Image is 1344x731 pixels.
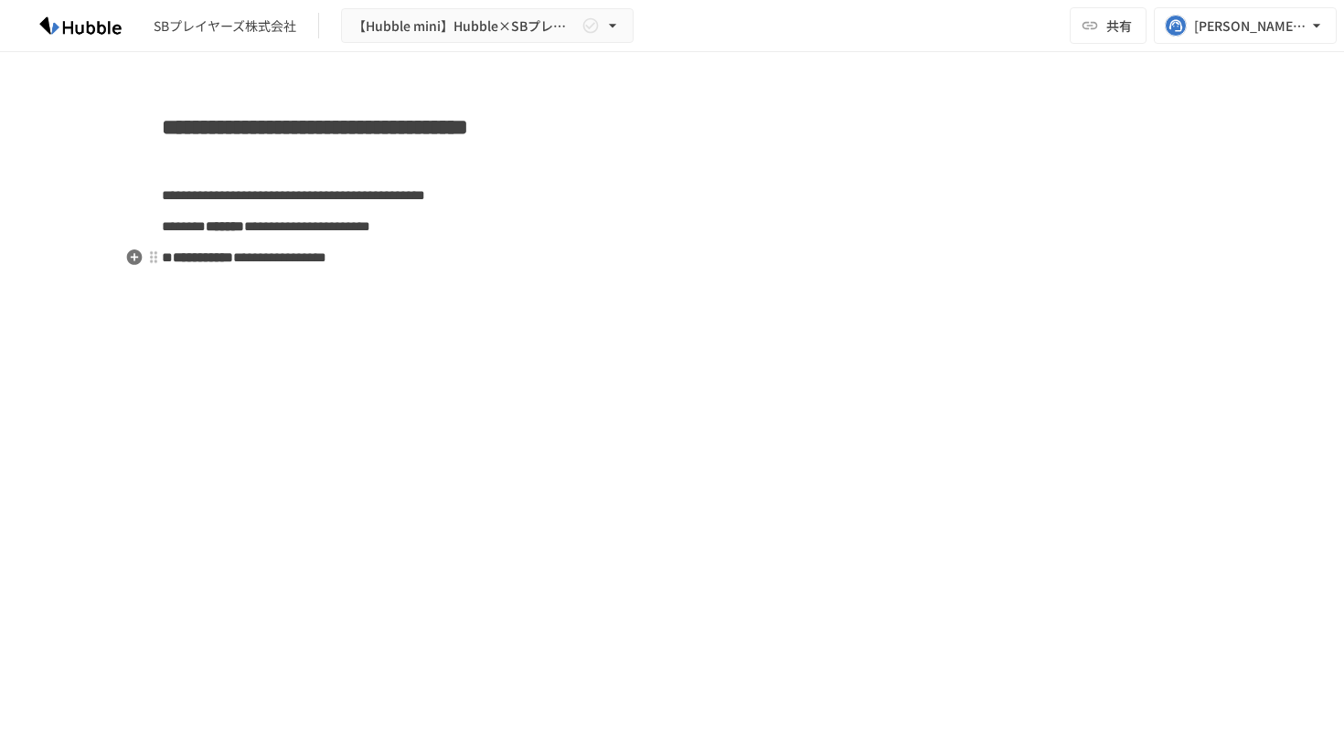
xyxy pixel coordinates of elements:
[1106,16,1132,36] span: 共有
[22,11,139,40] img: HzDRNkGCf7KYO4GfwKnzITak6oVsp5RHeZBEM1dQFiQ
[1154,7,1337,44] button: [PERSON_NAME][EMAIL_ADDRESS][DOMAIN_NAME]
[1194,15,1307,37] div: [PERSON_NAME][EMAIL_ADDRESS][DOMAIN_NAME]
[341,8,634,44] button: 【Hubble mini】Hubble×SBプレイヤーズ株式会社様 オンボーディングプロジェクト
[154,16,296,36] div: SBプレイヤーズ株式会社
[1070,7,1147,44] button: 共有
[353,15,578,37] span: 【Hubble mini】Hubble×SBプレイヤーズ株式会社様 オンボーディングプロジェクト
